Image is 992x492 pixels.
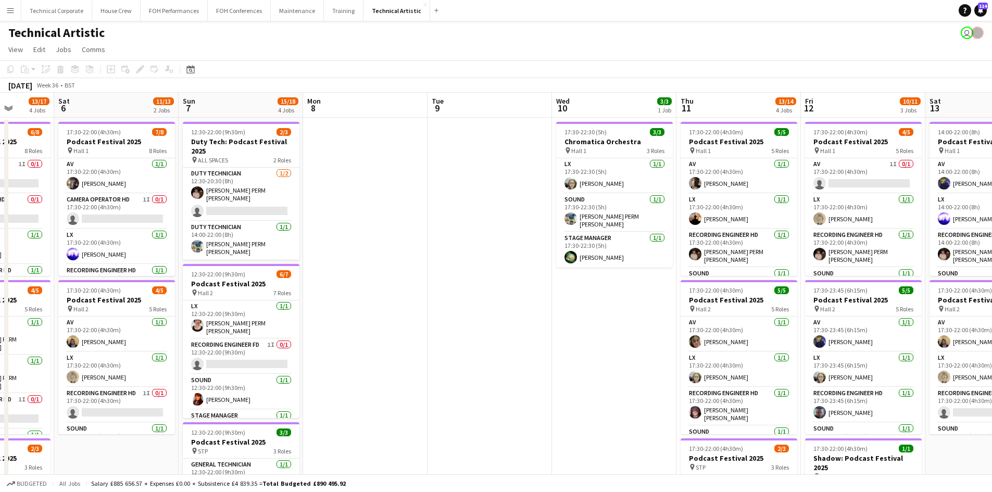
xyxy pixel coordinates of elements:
[91,480,346,487] div: Salary £885 656.57 + Expenses £0.00 + Subsistence £4 839.35 =
[82,45,105,54] span: Comms
[971,27,984,39] app-user-avatar: Gabrielle Barr
[363,1,430,21] button: Technical Artistic
[961,27,973,39] app-user-avatar: Abby Hubbard
[21,1,92,21] button: Technical Corporate
[78,43,109,56] a: Comms
[978,3,988,9] span: 114
[324,1,363,21] button: Training
[141,1,208,21] button: FOH Performances
[56,45,71,54] span: Jobs
[29,43,49,56] a: Edit
[65,81,75,89] div: BST
[34,81,60,89] span: Week 36
[8,80,32,91] div: [DATE]
[262,480,346,487] span: Total Budgeted £890 495.92
[4,43,27,56] a: View
[271,1,324,21] button: Maintenance
[52,43,76,56] a: Jobs
[57,480,82,487] span: All jobs
[92,1,141,21] button: House Crew
[974,4,987,17] a: 114
[5,478,48,489] button: Budgeted
[8,45,23,54] span: View
[17,480,47,487] span: Budgeted
[208,1,271,21] button: FOH Conferences
[33,45,45,54] span: Edit
[8,25,105,41] h1: Technical Artistic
